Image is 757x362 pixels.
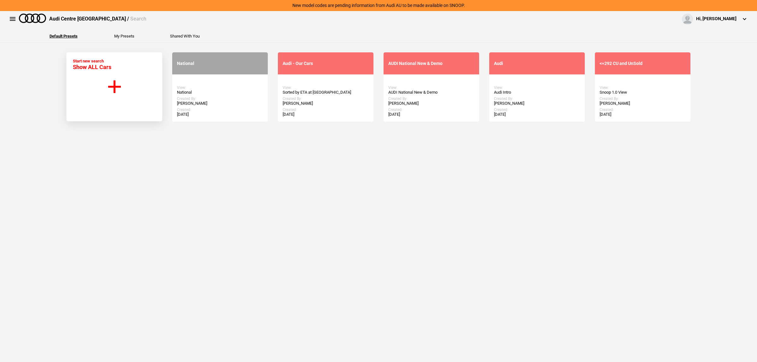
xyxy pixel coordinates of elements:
[494,85,580,90] div: View:
[388,96,474,101] div: Created By:
[388,61,474,66] div: AUDI National New & Demo
[283,108,369,112] div: Created:
[177,96,263,101] div: Created By:
[177,61,263,66] div: National
[600,101,686,106] div: [PERSON_NAME]
[130,16,146,22] span: Search
[283,112,369,117] div: [DATE]
[73,59,111,70] div: Start new search
[19,14,46,23] img: audi.png
[66,52,162,121] button: Start new search Show ALL Cars
[49,15,146,22] div: Audi Centre [GEOGRAPHIC_DATA] /
[494,61,580,66] div: Audi
[600,85,686,90] div: View:
[283,85,369,90] div: View:
[494,108,580,112] div: Created:
[600,112,686,117] div: [DATE]
[177,85,263,90] div: View:
[114,34,134,38] button: My Presets
[494,112,580,117] div: [DATE]
[73,64,111,70] span: Show ALL Cars
[494,96,580,101] div: Created By:
[388,112,474,117] div: [DATE]
[177,90,263,95] div: National
[283,101,369,106] div: [PERSON_NAME]
[600,96,686,101] div: Created By:
[283,90,369,95] div: Sorted by ETA at [GEOGRAPHIC_DATA]
[283,61,369,66] div: Audi - Our Cars
[177,112,263,117] div: [DATE]
[494,101,580,106] div: [PERSON_NAME]
[283,96,369,101] div: Created By:
[388,85,474,90] div: View:
[388,101,474,106] div: [PERSON_NAME]
[177,101,263,106] div: [PERSON_NAME]
[600,61,686,66] div: <=292 CU and UnSold
[388,90,474,95] div: AUDI National New & Demo
[696,16,736,22] div: Hi, [PERSON_NAME]
[177,108,263,112] div: Created:
[600,90,686,95] div: Snoop 1.0 View
[494,90,580,95] div: Audi Intro
[388,108,474,112] div: Created:
[50,34,78,38] button: Default Presets
[600,108,686,112] div: Created:
[170,34,200,38] button: Shared With You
